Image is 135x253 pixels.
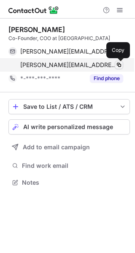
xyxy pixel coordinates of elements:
span: [PERSON_NAME][EMAIL_ADDRESS][DOMAIN_NAME] [20,61,117,69]
button: Reveal Button [90,74,123,83]
button: Notes [8,177,130,188]
span: Add to email campaign [23,144,90,151]
button: Find work email [8,160,130,172]
button: save-profile-one-click [8,99,130,114]
button: Add to email campaign [8,140,130,155]
div: [PERSON_NAME] [8,25,65,34]
span: Notes [22,179,127,186]
button: AI write personalized message [8,119,130,135]
div: Save to List / ATS / CRM [23,103,115,110]
img: ContactOut v5.3.10 [8,5,59,15]
span: Find work email [22,162,127,170]
span: AI write personalized message [23,124,113,130]
span: [PERSON_NAME][EMAIL_ADDRESS][DOMAIN_NAME] [20,48,117,55]
div: Co-Founder, COO at [GEOGRAPHIC_DATA] [8,35,130,42]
